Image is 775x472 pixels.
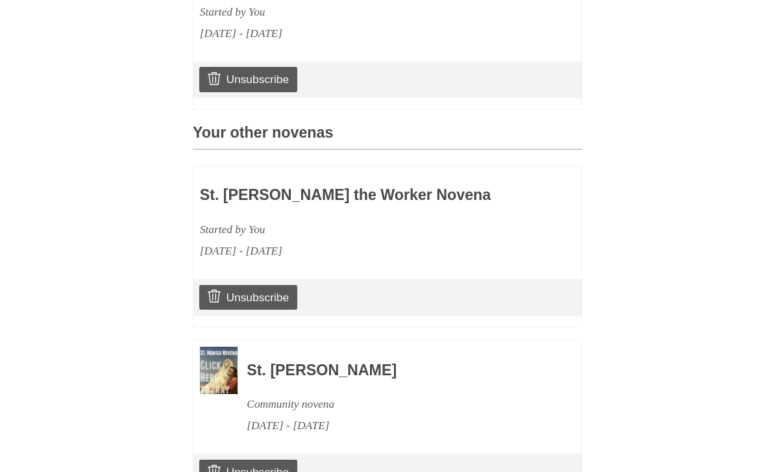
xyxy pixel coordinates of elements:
[200,219,500,240] div: Started by You
[200,187,500,204] h3: St. [PERSON_NAME] the Worker Novena
[199,285,297,310] a: Unsubscribe
[193,125,582,150] h3: Your other novenas
[200,1,500,23] div: Started by You
[200,347,238,394] img: Novena image
[247,415,547,436] div: [DATE] - [DATE]
[247,393,547,415] div: Community novena
[200,240,500,262] div: [DATE] - [DATE]
[200,23,500,44] div: [DATE] - [DATE]
[247,362,547,379] h3: St. [PERSON_NAME]
[199,67,297,92] a: Unsubscribe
